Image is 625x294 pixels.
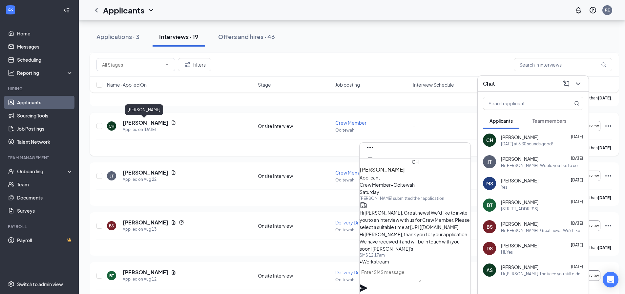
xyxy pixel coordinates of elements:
div: Team Management [8,155,72,160]
span: Hi [PERSON_NAME], Great news! We'd like to invite you to an interview with us for Crew Member. Pl... [360,210,470,230]
div: Applications · 3 [96,32,139,41]
svg: Settings [8,281,14,287]
h1: Applicants [103,5,144,16]
p: Ooltewah [335,227,409,233]
a: Applicants [17,96,73,109]
svg: Document [171,120,176,125]
svg: Document [171,170,176,175]
a: Documents [17,191,73,204]
button: Ellipses [365,142,375,153]
div: Onboarding [17,168,68,175]
div: RE [605,7,610,13]
div: BS [109,223,114,229]
button: Minimize [365,153,375,163]
svg: Ellipses [366,143,374,151]
div: SMS 12:17am [360,252,470,258]
span: Interview Schedule [413,81,454,88]
span: [DATE] [571,242,583,247]
span: [DATE] [571,156,583,161]
div: JT [110,173,114,179]
div: Applied on Aug 13 [123,226,184,233]
svg: WorkstreamLogo [7,7,14,13]
span: [PERSON_NAME] [501,199,538,205]
span: [PERSON_NAME] [501,242,538,249]
div: Offers and hires · 46 [218,32,275,41]
span: [DATE] [571,221,583,226]
svg: Collapse [63,7,70,13]
a: Scheduling [17,53,73,66]
svg: Ellipses [604,222,612,230]
svg: ChevronLeft [93,6,100,14]
div: CH [486,137,493,143]
h3: Chat [483,80,495,87]
p: Ooltewah [335,127,409,133]
p: Ooltewah [335,277,409,283]
svg: MagnifyingGlass [601,62,606,67]
span: [DATE] [571,134,583,139]
svg: ChevronDown [574,80,582,88]
span: Delivery Driver [335,269,366,275]
svg: ChevronDown [147,6,155,14]
div: Applied on [DATE] [123,126,176,133]
svg: Document [171,220,176,225]
span: Delivery Driver [335,220,366,225]
div: MS [486,180,493,187]
span: Monday [360,266,377,272]
a: Surveys [17,204,73,217]
button: ComposeMessage [561,78,572,89]
p: Ooltewah [335,177,409,183]
span: [DATE] [571,264,583,269]
svg: Document [171,270,176,275]
div: Applied on Aug 12 [123,276,176,283]
div: BT [487,202,492,208]
svg: Minimize [366,154,374,162]
div: Onsite Interview [258,222,331,229]
svg: Notifications [574,6,582,14]
span: Team members [532,118,566,124]
input: Search in interviews [514,58,612,71]
div: Open Intercom Messenger [603,272,618,287]
div: Interviews · 19 [159,32,198,41]
a: Sourcing Tools [17,109,73,122]
span: [DATE] [571,199,583,204]
svg: ChevronDown [164,62,170,67]
h5: [PERSON_NAME] [123,219,168,226]
span: [PERSON_NAME] [501,177,538,184]
div: [STREET_ADDRESS] [501,206,538,212]
div: Hi [PERSON_NAME], Great news! We'd like to invite you to an interview with us for Delivery Driver... [501,228,583,233]
span: Crew Member [335,120,366,126]
svg: UserCheck [8,168,14,175]
a: Job Postings [17,122,73,135]
span: [DATE] [571,178,583,182]
span: Name · Applied On [107,81,147,88]
b: [DATE] [598,245,611,250]
div: Onsite Interview [258,173,331,179]
span: Crew Member [335,170,366,176]
span: Job posting [335,81,360,88]
div: [DATE] at 3:30 sounds good! [501,141,553,147]
a: Home [17,27,73,40]
div: Yes [501,184,507,190]
input: All Stages [102,61,162,68]
span: - [413,123,415,129]
div: Onsite Interview [258,123,331,129]
button: Filter Filters [178,58,211,71]
div: BT [109,273,114,279]
div: Reporting [17,70,73,76]
span: [PERSON_NAME] [501,134,538,140]
div: Hi [PERSON_NAME]! I noticed you still didn't fill out the paperwork, were you still interested in... [501,271,583,277]
div: Hi, Yes [501,249,513,255]
div: CH [412,158,419,165]
svg: QuestionInfo [589,6,597,14]
span: [PERSON_NAME] [501,156,538,162]
span: [PERSON_NAME] [501,264,538,270]
svg: Filter [183,61,191,69]
div: Hi [PERSON_NAME]! Would you like to come in for an interview [DATE] at 3? [501,163,583,168]
div: [PERSON_NAME] submitted their application [360,196,470,201]
div: BS [487,223,493,230]
h5: [PERSON_NAME] [123,119,168,126]
span: Hi [PERSON_NAME], thank you for your application. We have received it and will be in touch with y... [360,231,469,252]
svg: Plane [360,284,367,292]
h5: [PERSON_NAME] [123,269,168,276]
